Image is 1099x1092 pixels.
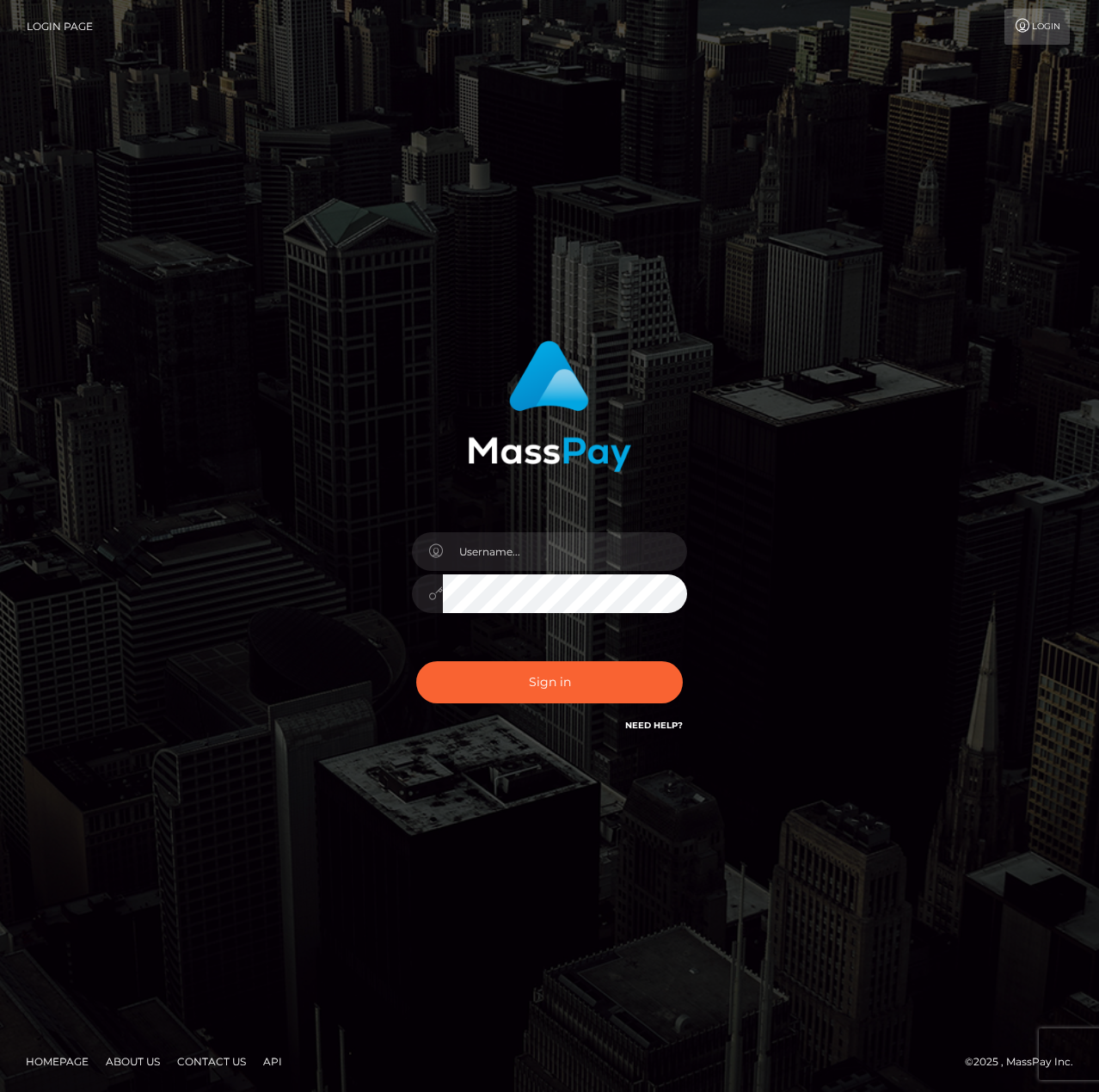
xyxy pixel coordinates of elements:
[443,532,687,571] input: Username...
[27,9,93,45] a: Login Page
[99,1048,167,1075] a: About Us
[625,720,683,731] a: Need Help?
[19,1048,95,1075] a: Homepage
[256,1048,289,1075] a: API
[1004,9,1070,45] a: Login
[416,661,683,703] button: Sign in
[965,1052,1086,1071] div: © 2025 , MassPay Inc.
[468,340,631,472] img: MassPay Login
[170,1048,253,1075] a: Contact Us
